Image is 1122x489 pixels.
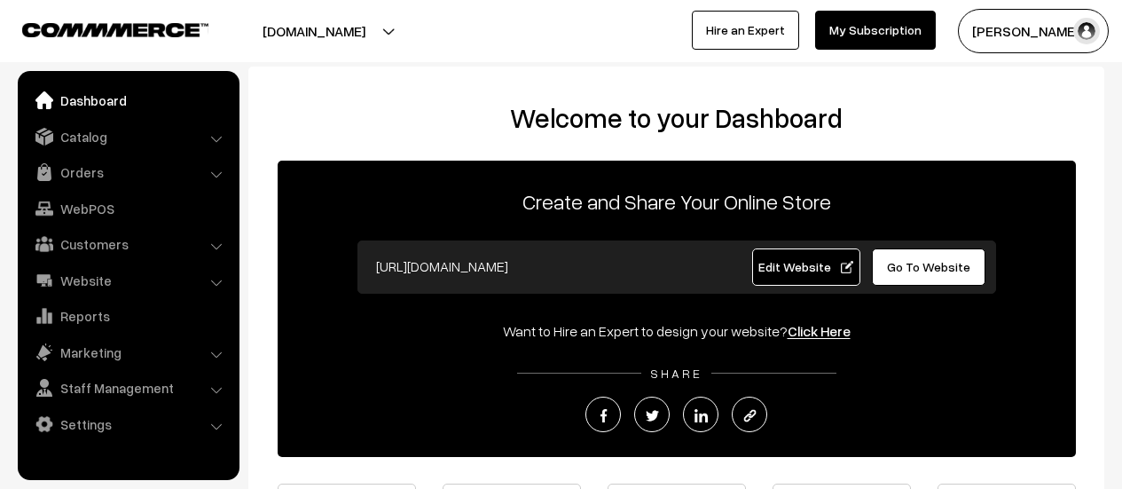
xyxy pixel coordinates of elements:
[200,9,428,53] button: [DOMAIN_NAME]
[22,121,233,153] a: Catalog
[22,408,233,440] a: Settings
[278,185,1076,217] p: Create and Share Your Online Store
[22,228,233,260] a: Customers
[1073,18,1100,44] img: user
[22,300,233,332] a: Reports
[692,11,799,50] a: Hire an Expert
[22,18,177,39] a: COMMMERCE
[22,372,233,404] a: Staff Management
[22,84,233,116] a: Dashboard
[887,259,970,274] span: Go To Website
[872,248,986,286] a: Go To Website
[22,264,233,296] a: Website
[266,102,1087,134] h2: Welcome to your Dashboard
[641,366,711,381] span: SHARE
[22,336,233,368] a: Marketing
[815,11,936,50] a: My Subscription
[752,248,860,286] a: Edit Website
[958,9,1109,53] button: [PERSON_NAME]
[22,156,233,188] a: Orders
[788,322,851,340] a: Click Here
[22,23,208,36] img: COMMMERCE
[278,320,1076,342] div: Want to Hire an Expert to design your website?
[22,193,233,225] a: WebPOS
[758,259,853,274] span: Edit Website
